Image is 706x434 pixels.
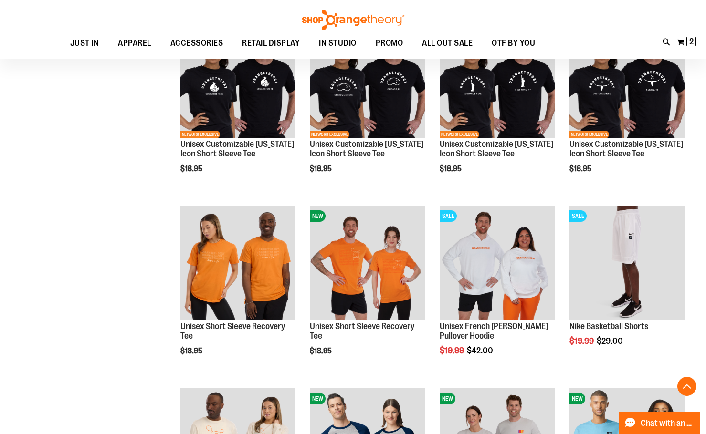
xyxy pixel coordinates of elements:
[641,419,695,428] span: Chat with an Expert
[310,23,425,138] img: OTF City Unisex Illinois Icon SS Tee Black
[440,23,555,138] img: OTF City Unisex New York Icon SS Tee Black
[565,201,689,370] div: product
[310,165,333,173] span: $18.95
[569,206,685,320] img: Product image for Nike Basketball Shorts
[310,347,333,355] span: $18.95
[170,32,223,54] span: ACCESSORIES
[440,206,555,322] a: Product image for Unisex French Terry Pullover HoodieSALE
[118,32,151,54] span: APPAREL
[305,19,430,197] div: product
[70,32,99,54] span: JUST IN
[319,32,357,54] span: IN STUDIO
[310,206,425,320] img: Unisex Short Sleeve Recovery Tee
[569,210,587,222] span: SALE
[305,201,430,380] div: product
[569,336,595,346] span: $19.99
[440,321,548,341] a: Unisex French [PERSON_NAME] Pullover Hoodie
[180,206,295,320] img: Unisex Short Sleeve Recovery Tee
[492,32,535,54] span: OTF BY YOU
[310,210,326,222] span: NEW
[569,393,585,404] span: NEW
[176,19,300,197] div: product
[569,165,593,173] span: $18.95
[597,336,624,346] span: $29.00
[467,346,495,355] span: $42.00
[569,139,683,158] a: Unisex Customizable [US_STATE] Icon Short Sleeve Tee
[180,206,295,322] a: Unisex Short Sleeve Recovery Tee
[310,206,425,322] a: Unisex Short Sleeve Recovery TeeNEW
[180,321,285,341] a: Unisex Short Sleeve Recovery Tee
[569,23,685,140] a: OTF City Unisex Texas Icon SS Tee BlackNEWNETWORK EXCLUSIVE
[310,393,326,404] span: NEW
[435,201,559,380] div: product
[569,131,609,138] span: NETWORK EXCLUSIVE
[689,37,694,46] span: 2
[435,19,559,197] div: product
[376,32,403,54] span: PROMO
[242,32,300,54] span: RETAIL DISPLAY
[440,165,463,173] span: $18.95
[440,139,553,158] a: Unisex Customizable [US_STATE] Icon Short Sleeve Tee
[677,377,696,396] button: Back To Top
[180,131,220,138] span: NETWORK EXCLUSIVE
[440,346,465,355] span: $19.99
[310,139,423,158] a: Unisex Customizable [US_STATE] Icon Short Sleeve Tee
[569,321,648,331] a: Nike Basketball Shorts
[422,32,473,54] span: ALL OUT SALE
[440,393,455,404] span: NEW
[440,131,479,138] span: NETWORK EXCLUSIVE
[180,347,204,355] span: $18.95
[301,10,406,30] img: Shop Orangetheory
[180,23,295,138] img: OTF City Unisex Florida Icon SS Tee Black
[310,23,425,140] a: OTF City Unisex Illinois Icon SS Tee BlackNEWNETWORK EXCLUSIVE
[569,23,685,138] img: OTF City Unisex Texas Icon SS Tee Black
[619,412,701,434] button: Chat with an Expert
[180,139,294,158] a: Unisex Customizable [US_STATE] Icon Short Sleeve Tee
[440,210,457,222] span: SALE
[180,165,204,173] span: $18.95
[310,321,414,341] a: Unisex Short Sleeve Recovery Tee
[569,206,685,322] a: Product image for Nike Basketball ShortsSALE
[440,23,555,140] a: OTF City Unisex New York Icon SS Tee BlackNEWNETWORK EXCLUSIVE
[176,201,300,380] div: product
[440,206,555,320] img: Product image for Unisex French Terry Pullover Hoodie
[180,23,295,140] a: OTF City Unisex Florida Icon SS Tee BlackNEWNETWORK EXCLUSIVE
[310,131,349,138] span: NETWORK EXCLUSIVE
[565,19,689,197] div: product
